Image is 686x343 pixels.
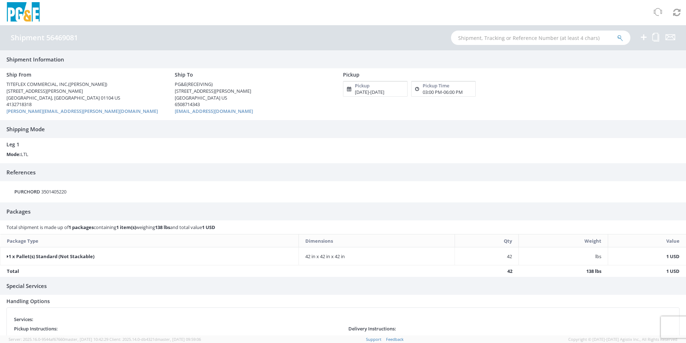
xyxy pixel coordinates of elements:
span: master, [DATE] 09:59:06 [157,337,201,342]
h5: Delivery Instructions: [348,326,396,331]
h4: Handling Options [6,298,680,304]
td: 42 [455,247,519,265]
a: Feedback [386,337,404,342]
div: [STREET_ADDRESS][PERSON_NAME] [175,88,332,95]
td: lbs [519,247,608,265]
th: Weight [519,234,608,247]
h5: Pickup [355,83,370,88]
span: master, [DATE] 10:42:29 [65,337,108,342]
strong: 1 USD [202,224,215,230]
span: - [369,89,370,95]
span: 3501405220 [41,188,66,195]
div: LTL [1,151,172,158]
h4: Pickup [343,72,556,77]
img: pge-logo-06675f144f4cfa6a6814.png [5,2,41,23]
td: 42 [455,265,519,277]
span: ([PERSON_NAME]) [68,81,107,87]
strong: 1 USD [666,253,680,260]
h4: Leg 1 [6,142,680,147]
a: Support [366,337,381,342]
td: 1 USD [608,265,686,277]
h4: Ship From [6,72,164,77]
strong: 138 lbs [155,224,170,230]
div: [GEOGRAPHIC_DATA] US [175,95,332,101]
th: Package Type [0,234,299,247]
a: [EMAIL_ADDRESS][DOMAIN_NAME] [175,108,253,114]
div: PG&E [175,81,332,88]
h5: PURCHORD [14,189,40,194]
div: [DATE] [DATE] [355,89,384,96]
th: Dimensions [299,234,455,247]
span: Client: 2025.14.0-db4321d [109,337,201,342]
strong: 1 item(s) [116,224,136,230]
a: [PERSON_NAME][EMAIL_ADDRESS][PERSON_NAME][DOMAIN_NAME] [6,108,158,114]
div: [STREET_ADDRESS][PERSON_NAME] [6,88,164,95]
strong: Mode: [6,151,21,157]
div: 4132718318 [6,101,164,108]
strong: 1 x Pallet(s) Standard (Not Stackable) [7,253,94,260]
span: Copyright © [DATE]-[DATE] Agistix Inc., All Rights Reserved [568,337,677,342]
th: Qty [455,234,519,247]
h4: Shipment 56469081 [11,34,78,42]
h5: Pickup Instructions: [14,326,58,331]
span: - [442,89,443,95]
div: TITEFLEX COMMERCIAL, INC. [6,81,164,88]
span: Server: 2025.16.0-9544af67660 [9,337,108,342]
div: 03:00 PM 06:00 PM [423,89,463,96]
h5: Pickup Time [423,83,449,88]
strong: 1 packages [69,224,94,230]
span: (RECEIVING) [187,81,213,87]
td: Total [0,265,455,277]
input: Shipment, Tracking or Reference Number (at least 4 chars) [451,31,630,45]
h5: Services: [14,317,33,322]
th: Value [608,234,686,247]
div: [GEOGRAPHIC_DATA], [GEOGRAPHIC_DATA] 01104 US [6,95,164,101]
td: 42 in x 42 in x 42 in [299,247,455,265]
td: 138 lbs [519,265,608,277]
div: 6508714343 [175,101,332,108]
h4: Ship To [175,72,332,77]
